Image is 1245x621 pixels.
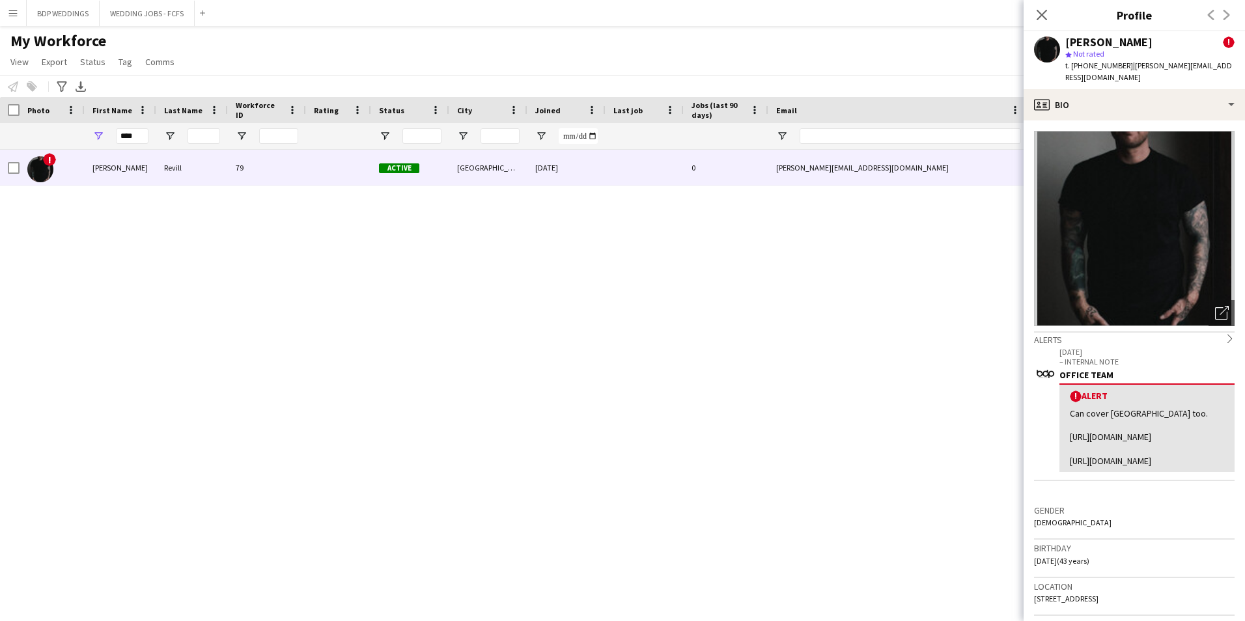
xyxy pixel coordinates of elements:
h3: Gender [1034,504,1235,516]
span: Active [379,163,419,173]
span: Jobs (last 90 days) [692,100,745,120]
button: Open Filter Menu [236,130,247,142]
p: [DATE] [1059,347,1235,357]
div: Open photos pop-in [1209,300,1235,326]
h3: Profile [1024,7,1245,23]
span: View [10,56,29,68]
a: Export [36,53,72,70]
a: View [5,53,34,70]
button: Open Filter Menu [379,130,391,142]
h3: Birthday [1034,542,1235,554]
span: Rating [314,105,339,115]
button: Open Filter Menu [92,130,104,142]
input: Status Filter Input [402,128,441,144]
span: Tag [119,56,132,68]
div: Revill [156,150,228,186]
img: Crew avatar or photo [1034,131,1235,326]
h3: Location [1034,581,1235,592]
button: Open Filter Menu [164,130,176,142]
a: Comms [140,53,180,70]
span: Last Name [164,105,203,115]
div: [GEOGRAPHIC_DATA] [449,150,527,186]
button: Open Filter Menu [535,130,547,142]
span: Email [776,105,797,115]
input: Joined Filter Input [559,128,598,144]
div: Bio [1024,89,1245,120]
span: Joined [535,105,561,115]
div: [PERSON_NAME][EMAIL_ADDRESS][DOMAIN_NAME] [768,150,1029,186]
input: City Filter Input [481,128,520,144]
span: Workforce ID [236,100,283,120]
app-action-btn: Advanced filters [54,79,70,94]
span: t. [PHONE_NUMBER] [1065,61,1133,70]
span: Export [42,56,67,68]
span: Comms [145,56,175,68]
div: [DATE] [527,150,606,186]
button: Open Filter Menu [457,130,469,142]
span: Status [379,105,404,115]
span: My Workforce [10,31,106,51]
a: Tag [113,53,137,70]
span: Last job [613,105,643,115]
div: [PERSON_NAME] [1065,36,1153,48]
span: [DATE] (43 years) [1034,556,1089,566]
button: Open Filter Menu [776,130,788,142]
span: ! [43,153,56,166]
app-action-btn: Export XLSX [73,79,89,94]
span: Status [80,56,105,68]
div: [PERSON_NAME] [85,150,156,186]
a: Status [75,53,111,70]
div: Alerts [1034,331,1235,346]
span: First Name [92,105,132,115]
div: Can cover [GEOGRAPHIC_DATA] too. [URL][DOMAIN_NAME] [URL][DOMAIN_NAME] [1070,407,1224,467]
button: BDP WEDDINGS [27,1,100,26]
div: Alert [1070,390,1224,402]
span: ! [1070,391,1082,402]
div: 79 [228,150,306,186]
span: [DEMOGRAPHIC_DATA] [1034,517,1112,527]
span: [STREET_ADDRESS] [1034,594,1098,603]
span: Photo [27,105,49,115]
input: Workforce ID Filter Input [259,128,298,144]
input: Email Filter Input [800,128,1021,144]
span: | [PERSON_NAME][EMAIL_ADDRESS][DOMAIN_NAME] [1065,61,1232,82]
div: OFFICE TEAM [1059,369,1235,381]
span: ! [1223,36,1235,48]
div: 0 [684,150,768,186]
p: – INTERNAL NOTE [1059,357,1235,366]
input: Last Name Filter Input [188,128,220,144]
span: City [457,105,472,115]
button: WEDDING JOBS - FCFS [100,1,195,26]
img: Eric Revill [27,156,53,182]
span: Not rated [1073,49,1104,59]
input: First Name Filter Input [116,128,148,144]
